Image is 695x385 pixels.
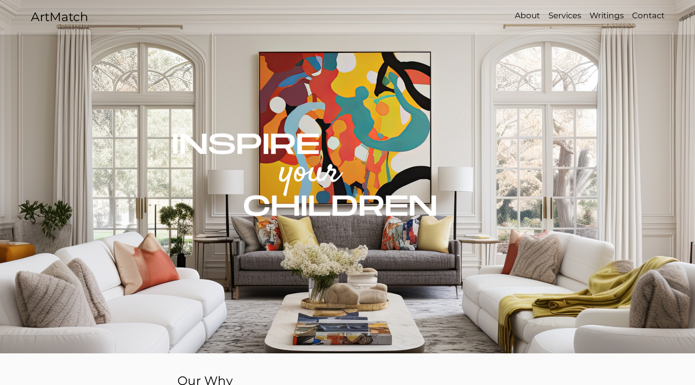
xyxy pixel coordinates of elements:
a: Writings [585,10,628,22]
nav: Site [484,10,668,22]
a: About [511,10,544,22]
a: Contact [628,10,668,22]
a: ArtMatch [31,9,88,24]
a: Services [544,10,585,22]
